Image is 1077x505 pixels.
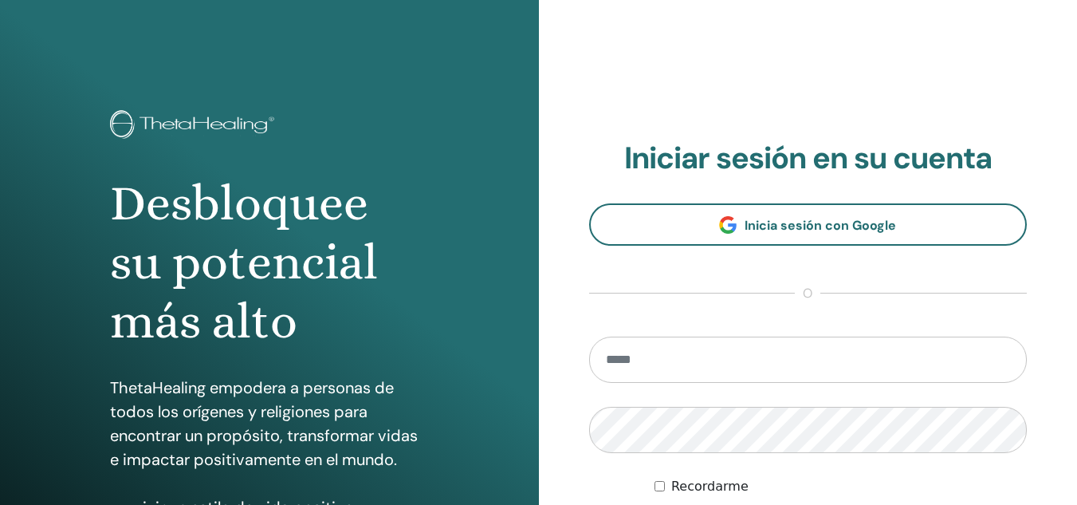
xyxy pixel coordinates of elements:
[795,284,820,303] span: o
[110,174,429,352] h1: Desbloquee su potencial más alto
[654,477,1027,496] div: Mantenerme autenticado indefinidamente o hasta cerrar la sesión manualmente
[589,140,1028,177] h2: Iniciar sesión en su cuenta
[671,477,749,496] label: Recordarme
[589,203,1028,246] a: Inicia sesión con Google
[110,376,429,471] p: ThetaHealing empodera a personas de todos los orígenes y religiones para encontrar un propósito, ...
[745,217,896,234] span: Inicia sesión con Google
